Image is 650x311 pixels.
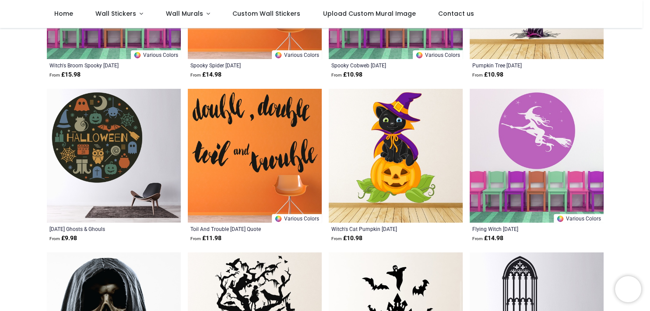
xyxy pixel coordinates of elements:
[49,70,81,79] strong: £ 15.98
[331,62,434,69] a: Spooky Cobweb [DATE]
[331,225,434,232] a: Witch's Cat Pumpkin [DATE]
[615,276,641,302] iframe: Brevo live chat
[190,234,221,243] strong: £ 11.98
[131,50,181,59] a: Various Colors
[331,70,362,79] strong: £ 10.98
[415,51,423,59] img: Color Wheel
[190,62,293,69] a: Spooky Spider [DATE]
[49,234,77,243] strong: £ 9.98
[274,215,282,223] img: Color Wheel
[190,70,221,79] strong: £ 14.98
[49,73,60,77] span: From
[438,9,474,18] span: Contact us
[272,50,322,59] a: Various Colors
[95,9,136,18] span: Wall Stickers
[472,234,503,243] strong: £ 14.98
[413,50,463,59] a: Various Colors
[331,234,362,243] strong: £ 10.98
[554,214,604,223] a: Various Colors
[188,89,322,223] img: Toil And Trouble Halloween Quote Wall Sticker
[472,70,503,79] strong: £ 10.98
[54,9,73,18] span: Home
[166,9,203,18] span: Wall Murals
[331,236,342,241] span: From
[556,215,564,223] img: Color Wheel
[323,9,415,18] span: Upload Custom Mural Image
[329,89,463,223] img: Witch's Cat Pumpkin Halloween Wall Sticker
[47,89,181,223] img: Halloween Ghosts & Ghouls Wall Sticker
[472,62,575,69] a: Pumpkin Tree [DATE]
[49,62,152,69] a: Witch's Broom Spooky [DATE]
[274,51,282,59] img: Color Wheel
[472,236,483,241] span: From
[190,225,293,232] a: Toil And Trouble [DATE] Quote
[331,73,342,77] span: From
[49,225,152,232] a: [DATE] Ghosts & Ghouls
[272,214,322,223] a: Various Colors
[190,73,201,77] span: From
[470,89,604,223] img: Flying Witch Halloween Wall Sticker - Mod4
[472,73,483,77] span: From
[472,225,575,232] a: Flying Witch [DATE]
[232,9,300,18] span: Custom Wall Stickers
[49,236,60,241] span: From
[190,236,201,241] span: From
[134,51,141,59] img: Color Wheel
